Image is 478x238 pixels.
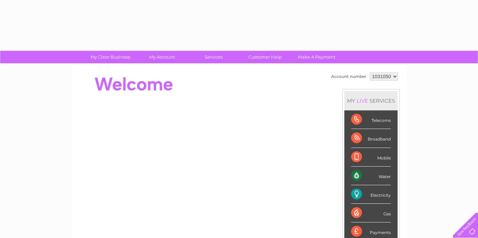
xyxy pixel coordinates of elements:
a: Make A Payment [289,51,345,63]
a: My Clear Business [82,51,138,63]
a: Services [186,51,242,63]
div: Gas [351,204,391,222]
div: Electricity [351,185,391,204]
div: MY SERVICES [344,91,398,110]
div: Broadband [351,129,391,148]
div: Water [351,167,391,185]
a: My Account [134,51,190,63]
div: Telecoms [351,110,391,129]
td: Account number [329,71,368,82]
div: LIVE [355,98,369,104]
div: Mobile [351,148,391,167]
a: Customer Help [237,51,293,63]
